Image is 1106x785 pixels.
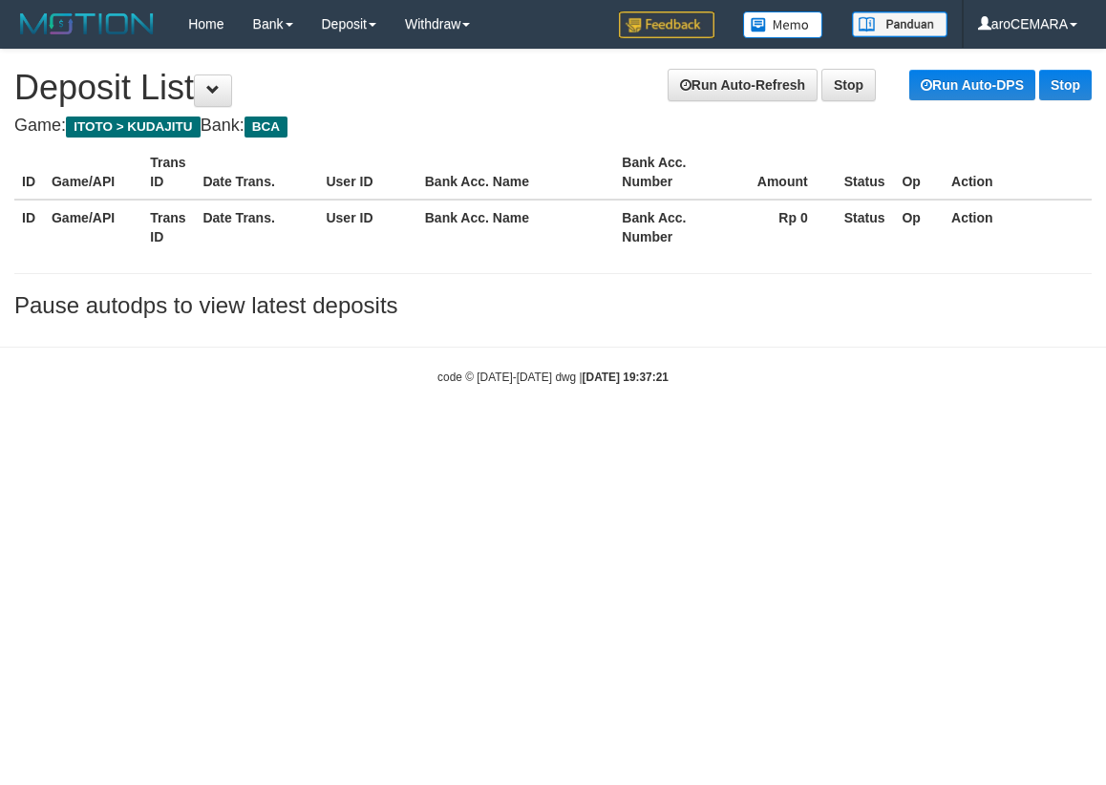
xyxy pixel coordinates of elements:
[142,145,195,200] th: Trans ID
[583,371,669,384] strong: [DATE] 19:37:21
[668,69,818,101] a: Run Auto-Refresh
[318,200,416,254] th: User ID
[944,200,1092,254] th: Action
[614,145,737,200] th: Bank Acc. Number
[737,200,836,254] th: Rp 0
[14,200,44,254] th: ID
[14,293,1092,318] h3: Pause autodps to view latest deposits
[14,145,44,200] th: ID
[142,200,195,254] th: Trans ID
[14,117,1092,136] h4: Game: Bank:
[437,371,669,384] small: code © [DATE]-[DATE] dwg |
[14,10,160,38] img: MOTION_logo.png
[837,200,895,254] th: Status
[195,200,318,254] th: Date Trans.
[944,145,1092,200] th: Action
[195,145,318,200] th: Date Trans.
[44,200,142,254] th: Game/API
[66,117,201,138] span: ITOTO > KUDAJITU
[417,200,615,254] th: Bank Acc. Name
[852,11,947,37] img: panduan.png
[837,145,895,200] th: Status
[614,200,737,254] th: Bank Acc. Number
[909,70,1035,100] a: Run Auto-DPS
[318,145,416,200] th: User ID
[1039,70,1092,100] a: Stop
[821,69,876,101] a: Stop
[417,145,615,200] th: Bank Acc. Name
[894,200,944,254] th: Op
[14,69,1092,107] h1: Deposit List
[245,117,287,138] span: BCA
[44,145,142,200] th: Game/API
[619,11,714,38] img: Feedback.jpg
[737,145,836,200] th: Amount
[894,145,944,200] th: Op
[743,11,823,38] img: Button%20Memo.svg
